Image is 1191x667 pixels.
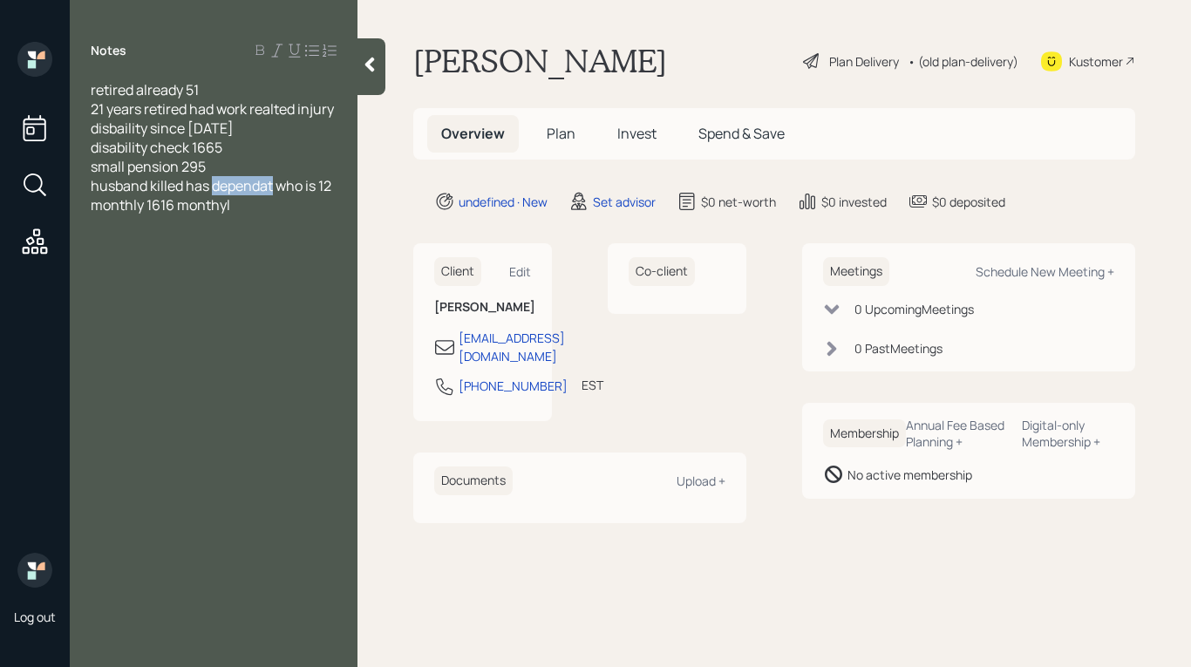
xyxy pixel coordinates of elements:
div: Edit [509,263,531,280]
div: undefined · New [459,193,548,211]
h6: Meetings [823,257,889,286]
div: $0 net-worth [701,193,776,211]
h6: Co-client [629,257,695,286]
div: EST [582,376,603,394]
h6: Documents [434,466,513,495]
label: Notes [91,42,126,59]
div: Upload + [677,473,725,489]
div: Set advisor [593,193,656,211]
span: Invest [617,124,657,143]
span: retired already 51 [91,80,199,99]
div: $0 deposited [932,193,1005,211]
div: [PHONE_NUMBER] [459,377,568,395]
span: 21 years retired had work realted injury [91,99,334,119]
span: monthly 1616 monthyl [91,195,230,214]
div: Digital-only Membership + [1022,417,1114,450]
div: Log out [14,609,56,625]
div: 0 Upcoming Meeting s [854,300,974,318]
span: small pension 295 [91,157,206,176]
div: Schedule New Meeting + [976,263,1114,280]
div: Kustomer [1069,52,1123,71]
div: • (old plan-delivery) [908,52,1018,71]
div: $0 invested [821,193,887,211]
h6: Membership [823,419,906,448]
span: disability check 1665 [91,138,222,157]
div: 0 Past Meeting s [854,339,943,357]
span: husband killed has dependat who is 12 [91,176,331,195]
img: retirable_logo.png [17,553,52,588]
span: disbaility since [DATE] [91,119,234,138]
div: Plan Delivery [829,52,899,71]
div: [EMAIL_ADDRESS][DOMAIN_NAME] [459,329,565,365]
div: No active membership [847,466,972,484]
span: Spend & Save [698,124,785,143]
span: Plan [547,124,575,143]
h6: Client [434,257,481,286]
h1: [PERSON_NAME] [413,42,667,80]
span: Overview [441,124,505,143]
h6: [PERSON_NAME] [434,300,531,315]
div: Annual Fee Based Planning + [906,417,1008,450]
